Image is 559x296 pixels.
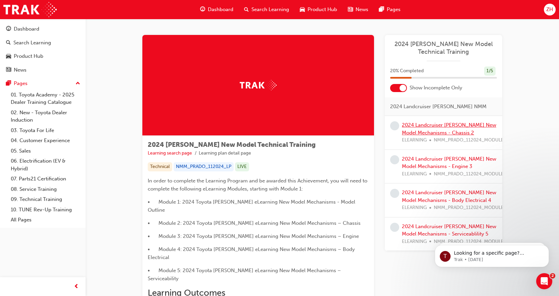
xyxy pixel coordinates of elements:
[390,121,399,130] span: learningRecordVerb_NONE-icon
[6,40,11,46] span: search-icon
[3,77,83,90] button: Pages
[387,6,401,13] span: Pages
[402,170,427,178] span: ELEARNING
[8,135,83,146] a: 04. Customer Experience
[546,6,553,13] span: ZH
[148,246,356,260] span: • Module 4: 2024 Toyota [PERSON_NAME] eLearning New Model Mechanisms – Body Electrical
[6,53,11,59] span: car-icon
[294,3,342,16] a: car-iconProduct Hub
[74,283,79,291] span: prev-icon
[148,141,316,149] span: 2024 [PERSON_NAME] New Model Technical Training
[356,6,368,13] span: News
[402,122,496,136] a: 2024 Landcruiser [PERSON_NAME] New Model Mechanisms - Chassis 2
[8,156,83,174] a: 06. Electrification (EV & Hybrid)
[402,136,427,144] span: ELEARNING
[402,156,496,170] a: 2024 Landcruiser [PERSON_NAME] New Model Mechanisms - Engine 3
[434,136,509,144] span: NMM_PRADO_112024_MODULE_2
[3,2,57,17] img: Trak
[76,79,80,88] span: up-icon
[434,170,509,178] span: NMM_PRADO_112024_MODULE_3
[13,39,51,47] div: Search Learning
[390,155,399,164] span: learningRecordVerb_NONE-icon
[240,80,277,90] img: Trak
[390,223,399,232] span: learningRecordVerb_NONE-icon
[374,3,406,16] a: pages-iconPages
[148,267,342,282] span: • Module 5: 2024 Toyota [PERSON_NAME] eLearning New Model Mechanisms – Serviceability
[3,22,83,77] button: DashboardSearch LearningProduct HubNews
[8,215,83,225] a: All Pages
[390,103,486,111] span: 2024 Landcruiser [PERSON_NAME] NMM
[235,162,249,171] div: LIVE
[148,162,172,171] div: Technical
[8,90,83,108] a: 01. Toyota Academy - 2025 Dealer Training Catalogue
[8,194,83,205] a: 09. Technical Training
[308,6,337,13] span: Product Hub
[402,204,427,212] span: ELEARNING
[425,231,559,278] iframe: Intercom notifications message
[3,50,83,62] a: Product Hub
[6,67,11,73] span: news-icon
[402,189,496,203] a: 2024 Landcruiser [PERSON_NAME] New Model Mechanisms - Body Electrical 4
[6,26,11,32] span: guage-icon
[402,223,496,237] a: 2024 Landcruiser [PERSON_NAME] New Model Mechanisms - Serviceablility 5
[8,108,83,125] a: 02. New - Toyota Dealer Induction
[174,162,234,171] div: NMM_PRADO_112024_LP
[14,52,43,60] div: Product Hub
[390,189,399,198] span: learningRecordVerb_NONE-icon
[8,125,83,136] a: 03. Toyota For Life
[550,273,555,279] span: 2
[536,273,552,289] iframe: Intercom live chat
[410,84,462,92] span: Show Incomplete Only
[14,80,28,87] div: Pages
[390,40,497,55] a: 2024 [PERSON_NAME] New Model Technical Training
[8,146,83,156] a: 05. Sales
[300,5,305,14] span: car-icon
[390,67,424,75] span: 20 % Completed
[148,233,359,239] span: • Module 3: 2024 Toyota [PERSON_NAME] eLearning New Model Mechanisms – Engine
[8,205,83,215] a: 10. TUNE Rev-Up Training
[195,3,239,16] a: guage-iconDashboard
[544,4,556,15] button: ZH
[239,3,294,16] a: search-iconSearch Learning
[148,150,192,156] a: Learning search page
[199,150,251,157] li: Learning plan detail page
[402,238,427,246] span: ELEARNING
[8,174,83,184] a: 07. Parts21 Certification
[3,64,83,76] a: News
[342,3,374,16] a: news-iconNews
[379,5,384,14] span: pages-icon
[434,204,509,212] span: NMM_PRADO_112024_MODULE_4
[244,5,249,14] span: search-icon
[8,184,83,195] a: 08. Service Training
[200,5,205,14] span: guage-icon
[6,81,11,87] span: pages-icon
[148,199,357,213] span: • Module 1: 2024 Toyota [PERSON_NAME] eLearning New Model Mechanisms - Model Outline
[3,37,83,49] a: Search Learning
[3,23,83,35] a: Dashboard
[348,5,353,14] span: news-icon
[14,25,39,33] div: Dashboard
[208,6,233,13] span: Dashboard
[14,66,27,74] div: News
[251,6,289,13] span: Search Learning
[148,220,361,226] span: • Module 2: 2024 Toyota [PERSON_NAME] eLearning New Model Mechanisms – Chassis
[148,178,369,192] span: In order to complete the Learning Program and be awarded this Achievement, you will need to compl...
[484,67,496,76] div: 1 / 5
